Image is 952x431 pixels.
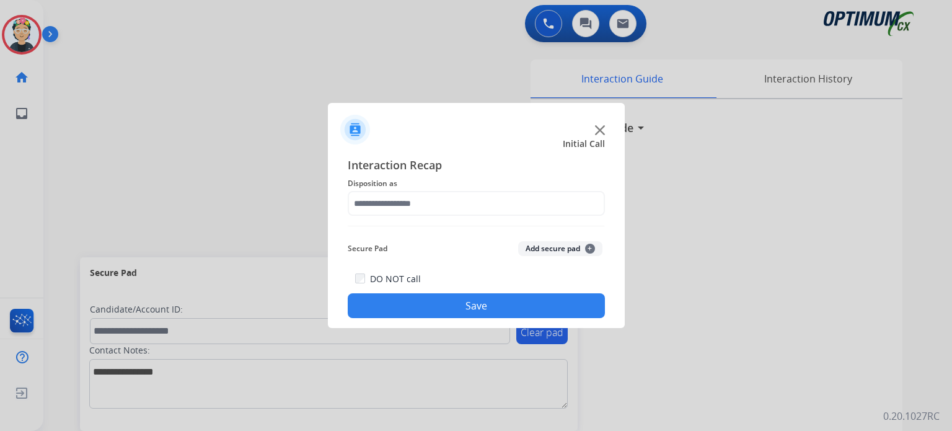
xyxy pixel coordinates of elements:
[348,293,605,318] button: Save
[370,273,421,285] label: DO NOT call
[348,176,605,191] span: Disposition as
[348,156,605,176] span: Interaction Recap
[340,115,370,144] img: contactIcon
[563,138,605,150] span: Initial Call
[518,241,602,256] button: Add secure pad+
[348,241,387,256] span: Secure Pad
[585,244,595,254] span: +
[883,409,940,424] p: 0.20.1027RC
